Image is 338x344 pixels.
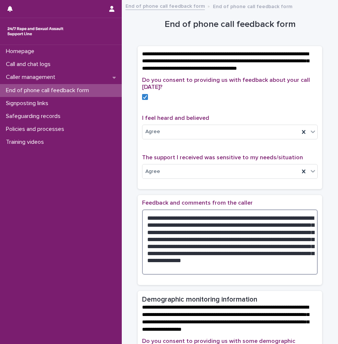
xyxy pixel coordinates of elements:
[138,19,322,30] h1: End of phone call feedback form
[6,24,65,39] img: rhQMoQhaT3yELyF149Cw
[142,77,310,90] span: Do you consent to providing us with feedback about your call [DATE]?
[125,1,205,10] a: End of phone call feedback form
[142,200,253,206] span: Feedback and comments from the caller
[3,100,54,107] p: Signposting links
[142,295,257,304] h2: Demographic monitoring information
[3,61,56,68] p: Call and chat logs
[3,113,66,120] p: Safeguarding records
[3,126,70,133] p: Policies and processes
[3,48,40,55] p: Homepage
[142,154,303,160] span: The support I received was sensitive to my needs/situation
[3,139,50,146] p: Training videos
[3,87,95,94] p: End of phone call feedback form
[3,74,61,81] p: Caller management
[145,168,160,176] span: Agree
[213,2,292,10] p: End of phone call feedback form
[145,128,160,136] span: Agree
[142,115,209,121] span: I feel heard and believed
